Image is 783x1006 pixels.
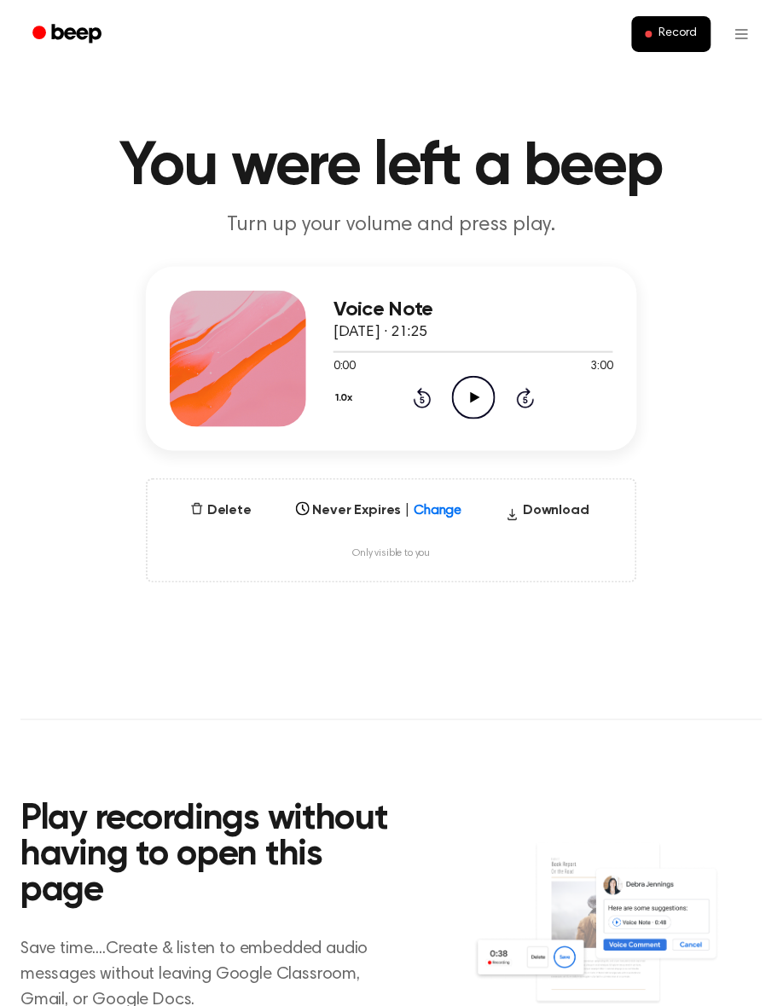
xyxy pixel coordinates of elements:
[632,16,711,52] button: Record
[333,384,359,413] button: 1.0x
[333,358,356,376] span: 0:00
[20,18,117,51] a: Beep
[591,358,613,376] span: 3:00
[722,14,763,55] button: Open menu
[20,136,763,198] h1: You were left a beep
[64,211,719,240] p: Turn up your volume and press play.
[353,548,431,561] span: Only visible to you
[183,500,258,521] button: Delete
[659,26,698,42] span: Record
[20,802,405,910] h2: Play recordings without having to open this page
[333,298,613,321] h3: Voice Note
[333,325,427,340] span: [DATE] · 21:25
[499,500,596,528] button: Download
